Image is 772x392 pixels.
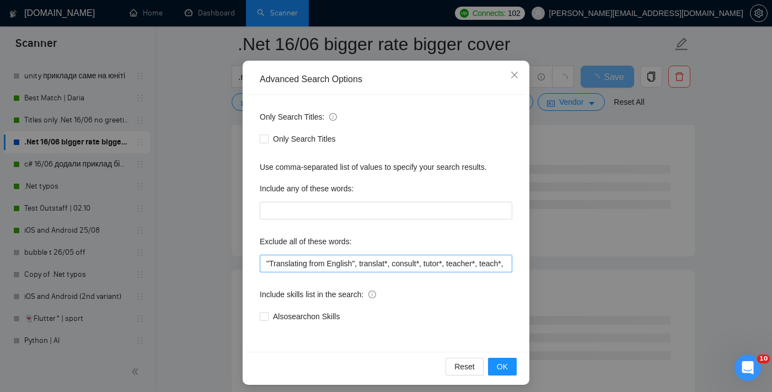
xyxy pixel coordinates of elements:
[269,310,344,323] span: Also search on Skills
[510,71,519,79] span: close
[454,361,475,373] span: Reset
[260,233,352,250] label: Exclude all of these words:
[260,73,512,85] div: Advanced Search Options
[500,61,529,90] button: Close
[446,358,484,375] button: Reset
[368,291,376,298] span: info-circle
[260,288,376,300] span: Include skills list in the search:
[260,180,353,197] label: Include any of these words:
[497,361,508,373] span: OK
[260,161,512,173] div: Use comma-separated list of values to specify your search results.
[329,113,337,121] span: info-circle
[757,355,770,363] span: 10
[269,133,340,145] span: Only Search Titles
[488,358,517,375] button: OK
[260,111,337,123] span: Only Search Titles:
[735,355,761,381] iframe: Intercom live chat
